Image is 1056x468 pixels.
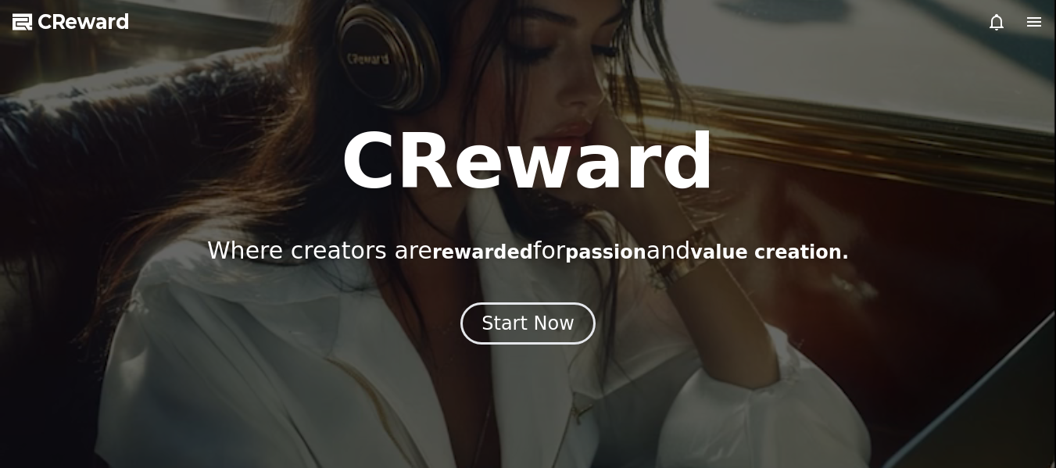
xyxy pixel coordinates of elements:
a: Start Now [460,318,596,333]
a: CReward [13,9,130,34]
h1: CReward [341,124,715,199]
span: passion [565,241,646,263]
button: Start Now [460,302,596,345]
span: CReward [38,9,130,34]
span: rewarded [432,241,533,263]
div: Start Now [481,311,575,336]
p: Where creators are for and [207,237,849,265]
span: value creation. [690,241,849,263]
